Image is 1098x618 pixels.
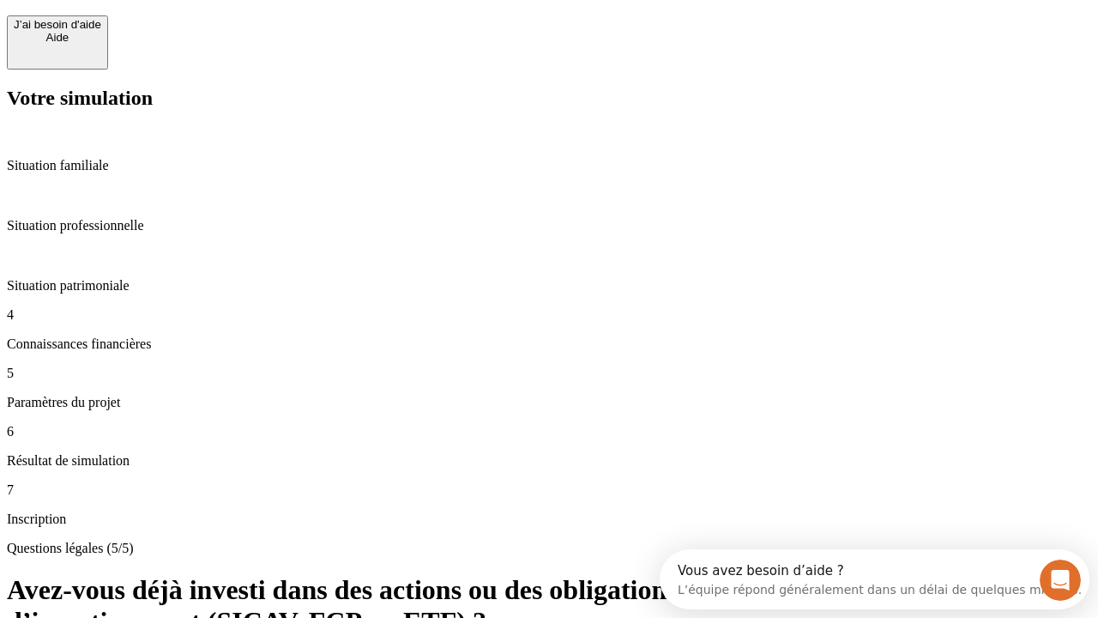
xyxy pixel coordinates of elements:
[7,278,1091,294] p: Situation patrimoniale
[7,158,1091,173] p: Situation familiale
[14,31,101,44] div: Aide
[7,482,1091,498] p: 7
[7,453,1091,469] p: Résultat de simulation
[7,395,1091,410] p: Paramètres du projet
[18,28,422,46] div: L’équipe répond généralement dans un délai de quelques minutes.
[7,512,1091,527] p: Inscription
[18,15,422,28] div: Vous avez besoin d’aide ?
[7,424,1091,439] p: 6
[7,366,1091,381] p: 5
[7,307,1091,323] p: 4
[7,7,473,54] div: Ouvrir le Messenger Intercom
[7,336,1091,352] p: Connaissances financières
[1040,560,1081,601] iframe: Intercom live chat
[7,541,1091,556] p: Questions légales (5/5)
[7,87,1091,110] h2: Votre simulation
[7,218,1091,233] p: Situation professionnelle
[7,15,108,70] button: J’ai besoin d'aideAide
[660,549,1089,609] iframe: Intercom live chat discovery launcher
[14,18,101,31] div: J’ai besoin d'aide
